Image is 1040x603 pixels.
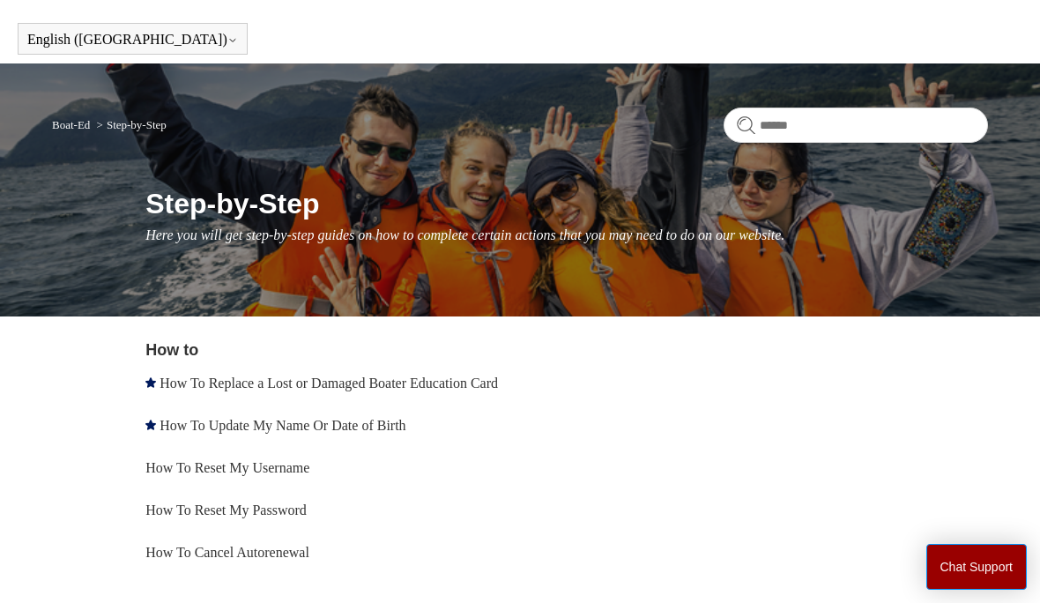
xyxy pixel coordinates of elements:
[27,32,238,48] button: English ([GEOGRAPHIC_DATA])
[52,118,93,131] li: Boat-Ed
[145,377,156,388] svg: Promoted article
[52,118,90,131] a: Boat-Ed
[93,118,167,131] li: Step-by-Step
[145,341,198,359] a: How to
[145,182,988,225] h1: Step-by-Step
[160,376,498,391] a: How To Replace a Lost or Damaged Boater Education Card
[145,545,309,560] a: How To Cancel Autorenewal
[145,225,988,246] p: Here you will get step-by-step guides on how to complete certain actions that you may need to do ...
[926,544,1028,590] button: Chat Support
[145,460,309,475] a: How To Reset My Username
[160,418,405,433] a: How To Update My Name Or Date of Birth
[145,502,307,517] a: How To Reset My Password
[724,108,988,143] input: Search
[145,420,156,430] svg: Promoted article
